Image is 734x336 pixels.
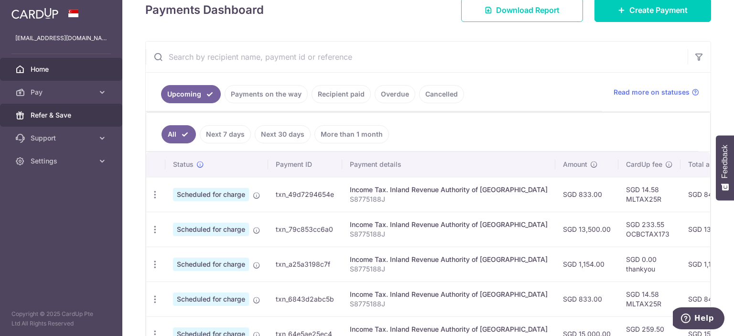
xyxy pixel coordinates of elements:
[626,160,662,169] span: CardUp fee
[629,4,688,16] span: Create Payment
[173,293,249,306] span: Scheduled for charge
[173,160,194,169] span: Status
[173,223,249,236] span: Scheduled for charge
[375,85,415,103] a: Overdue
[255,125,311,143] a: Next 30 days
[350,255,548,264] div: Income Tax. Inland Revenue Authority of [GEOGRAPHIC_DATA]
[31,110,94,120] span: Refer & Save
[145,1,264,19] h4: Payments Dashboard
[496,4,560,16] span: Download Report
[350,264,548,274] p: S8775188J
[161,85,221,103] a: Upcoming
[555,247,618,282] td: SGD 1,154.00
[268,282,342,316] td: txn_6843d2abc5b
[688,160,720,169] span: Total amt.
[350,290,548,299] div: Income Tax. Inland Revenue Authority of [GEOGRAPHIC_DATA]
[314,125,389,143] a: More than 1 month
[173,258,249,271] span: Scheduled for charge
[618,247,680,282] td: SGD 0.00 thankyou
[350,229,548,239] p: S8775188J
[268,247,342,282] td: txn_a25a3198c7f
[350,220,548,229] div: Income Tax. Inland Revenue Authority of [GEOGRAPHIC_DATA]
[146,42,688,72] input: Search by recipient name, payment id or reference
[31,133,94,143] span: Support
[350,185,548,195] div: Income Tax. Inland Revenue Authority of [GEOGRAPHIC_DATA]
[11,8,58,19] img: CardUp
[618,212,680,247] td: SGD 233.55 OCBCTAX173
[350,299,548,309] p: S8775188J
[31,156,94,166] span: Settings
[225,85,308,103] a: Payments on the way
[268,152,342,177] th: Payment ID
[716,135,734,200] button: Feedback - Show survey
[268,177,342,212] td: txn_49d7294654e
[618,177,680,212] td: SGD 14.58 MLTAX25R
[200,125,251,143] a: Next 7 days
[350,325,548,334] div: Income Tax. Inland Revenue Authority of [GEOGRAPHIC_DATA]
[31,87,94,97] span: Pay
[31,65,94,74] span: Home
[618,282,680,316] td: SGD 14.58 MLTAX25R
[268,212,342,247] td: txn_79c853cc6a0
[15,33,107,43] p: [EMAIL_ADDRESS][DOMAIN_NAME]
[721,145,729,178] span: Feedback
[555,282,618,316] td: SGD 833.00
[312,85,371,103] a: Recipient paid
[162,125,196,143] a: All
[555,177,618,212] td: SGD 833.00
[173,188,249,201] span: Scheduled for charge
[342,152,555,177] th: Payment details
[350,195,548,204] p: S8775188J
[614,87,690,97] span: Read more on statuses
[555,212,618,247] td: SGD 13,500.00
[563,160,587,169] span: Amount
[614,87,699,97] a: Read more on statuses
[673,307,724,331] iframe: Opens a widget where you can find more information
[419,85,464,103] a: Cancelled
